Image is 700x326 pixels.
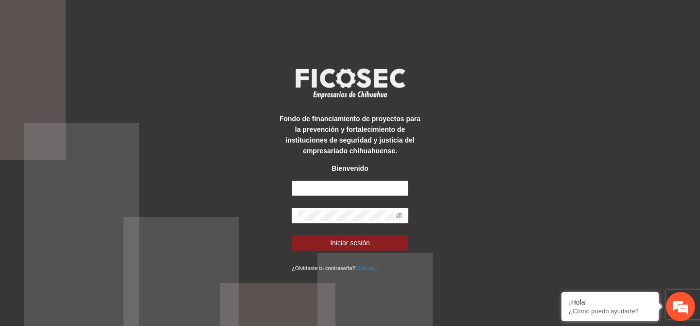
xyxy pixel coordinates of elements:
[159,5,183,28] div: Minimizar ventana de chat en vivo
[330,237,370,248] span: Iniciar sesión
[396,212,402,219] span: eye-invisible
[51,50,163,62] div: Chatee con nosotros ahora
[292,235,408,251] button: Iniciar sesión
[5,220,185,254] textarea: Escriba su mensaje y pulse “Intro”
[355,265,379,271] a: Click aqui
[332,164,368,172] strong: Bienvenido
[292,265,379,271] small: ¿Olvidaste tu contraseña?
[56,107,134,205] span: Estamos en línea.
[280,115,420,155] strong: Fondo de financiamiento de proyectos para la prevención y fortalecimiento de instituciones de seg...
[289,65,411,101] img: logo
[569,308,651,315] p: ¿Cómo puedo ayudarte?
[569,298,651,306] div: ¡Hola!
